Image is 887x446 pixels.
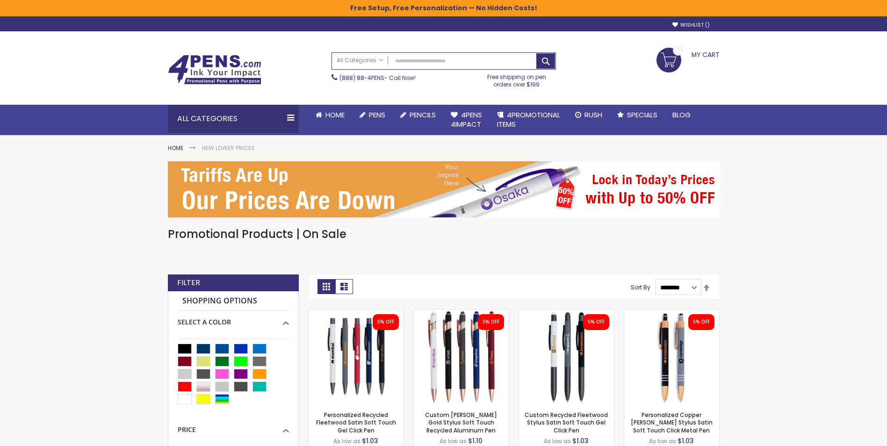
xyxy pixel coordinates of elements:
[178,418,289,434] div: Price
[672,22,710,29] a: Wishlist
[168,161,720,217] img: New Lower Prices
[497,110,560,129] span: 4PROMOTIONAL ITEMS
[477,70,556,88] div: Free shipping on pen orders over $199
[490,105,568,135] a: 4PROMOTIONALITEMS
[627,110,657,120] span: Specials
[672,110,691,120] span: Blog
[177,278,200,288] strong: Filter
[425,411,497,434] a: Custom [PERSON_NAME] Gold Stylus Soft Touch Recycled Aluminum Pen
[317,279,335,294] strong: Grid
[519,309,614,404] img: Custom Recycled Fleetwood Stylus Satin Soft Touch Gel Click Pen
[168,55,261,85] img: 4Pens Custom Pens and Promotional Products
[525,411,608,434] a: Custom Recycled Fleetwood Stylus Satin Soft Touch Gel Click Pen
[168,144,183,152] a: Home
[414,309,509,317] a: Custom Lexi Rose Gold Stylus Soft Touch Recycled Aluminum Pen
[568,105,610,125] a: Rush
[468,436,483,446] span: $1.10
[443,105,490,135] a: 4Pens4impact
[588,319,605,325] div: 5% OFF
[309,309,404,317] a: Personalized Recycled Fleetwood Satin Soft Touch Gel Click Pen
[316,411,396,434] a: Personalized Recycled Fleetwood Satin Soft Touch Gel Click Pen
[544,437,571,445] span: As low as
[178,311,289,327] div: Select A Color
[337,57,383,64] span: All Categories
[339,74,384,82] a: (888) 88-4PENS
[631,411,713,434] a: Personalized Copper [PERSON_NAME] Stylus Satin Soft Touch Click Metal Pen
[410,110,436,120] span: Pencils
[332,53,388,68] a: All Categories
[369,110,385,120] span: Pens
[665,105,698,125] a: Blog
[519,309,614,317] a: Custom Recycled Fleetwood Stylus Satin Soft Touch Gel Click Pen
[451,110,482,129] span: 4Pens 4impact
[377,319,394,325] div: 5% OFF
[168,105,299,133] div: All Categories
[393,105,443,125] a: Pencils
[202,144,255,152] strong: New Lower Prices
[624,309,719,404] img: Personalized Copper Penny Stylus Satin Soft Touch Click Metal Pen
[178,291,289,311] strong: Shopping Options
[483,319,499,325] div: 5% OFF
[649,437,676,445] span: As low as
[572,436,589,446] span: $1.03
[352,105,393,125] a: Pens
[362,436,378,446] span: $1.03
[339,74,416,82] span: - Call Now!
[309,309,404,404] img: Personalized Recycled Fleetwood Satin Soft Touch Gel Click Pen
[308,105,352,125] a: Home
[333,437,361,445] span: As low as
[631,283,650,291] label: Sort By
[678,436,694,446] span: $1.03
[168,227,720,242] h1: Promotional Products | On Sale
[440,437,467,445] span: As low as
[624,309,719,317] a: Personalized Copper Penny Stylus Satin Soft Touch Click Metal Pen
[325,110,345,120] span: Home
[414,309,509,404] img: Custom Lexi Rose Gold Stylus Soft Touch Recycled Aluminum Pen
[693,319,710,325] div: 5% OFF
[584,110,602,120] span: Rush
[610,105,665,125] a: Specials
